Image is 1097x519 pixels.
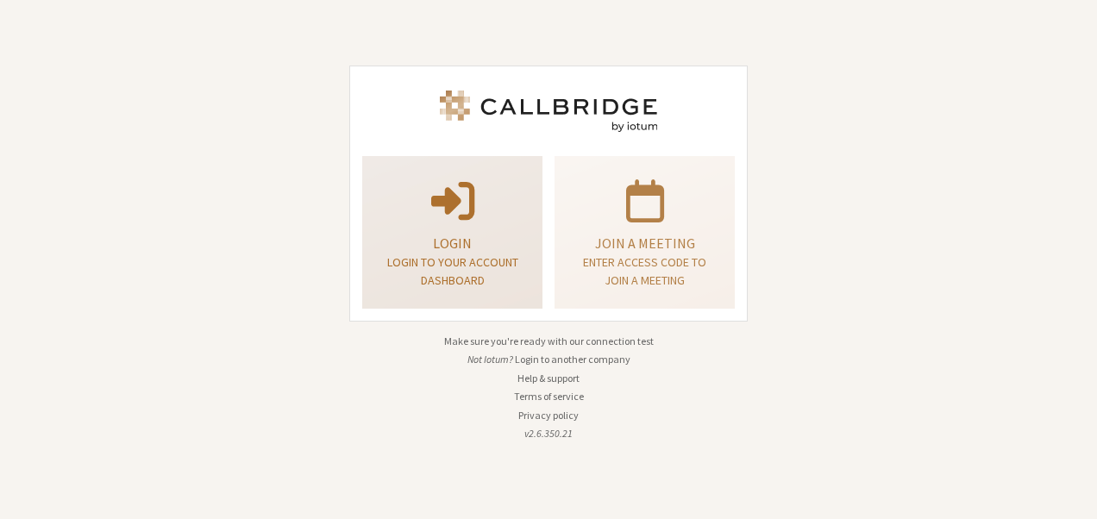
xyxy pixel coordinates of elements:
[384,253,521,290] p: Login to your account dashboard
[515,352,630,367] button: Login to another company
[384,233,521,253] p: Login
[518,409,579,422] a: Privacy policy
[517,372,580,385] a: Help & support
[1054,474,1084,507] iframe: Chat
[576,233,713,253] p: Join a meeting
[514,390,584,403] a: Terms of service
[349,352,748,367] li: Not Iotum?
[436,91,661,132] img: Iotum
[576,253,713,290] p: Enter access code to join a meeting
[555,156,735,309] a: Join a meetingEnter access code to join a meeting
[362,156,542,309] button: LoginLogin to your account dashboard
[444,335,654,347] a: Make sure you're ready with our connection test
[349,426,748,441] li: v2.6.350.21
